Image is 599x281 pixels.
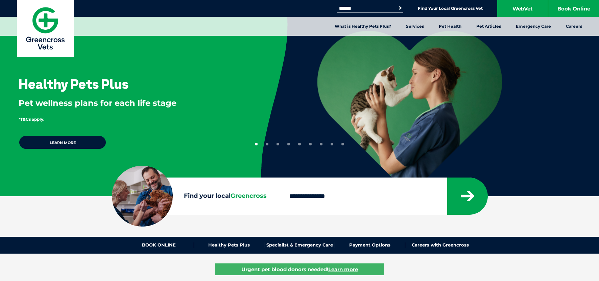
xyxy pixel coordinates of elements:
button: 2 of 9 [266,143,268,145]
p: Pet wellness plans for each life stage [19,97,239,109]
button: 9 of 9 [341,143,344,145]
span: *T&Cs apply. [19,117,44,122]
h3: Healthy Pets Plus [19,77,128,91]
a: Find Your Local Greencross Vet [418,6,483,11]
a: Emergency Care [508,17,558,36]
label: Find your local [112,191,277,201]
u: Learn more [328,266,358,273]
a: BOOK ONLINE [124,242,194,248]
a: Pet Health [431,17,469,36]
button: 6 of 9 [309,143,312,145]
button: 7 of 9 [320,143,322,145]
a: Healthy Pets Plus [194,242,264,248]
a: Careers [558,17,590,36]
a: Careers with Greencross [405,242,475,248]
button: Search [397,5,404,11]
span: Greencross [231,192,267,200]
button: 8 of 9 [331,143,333,145]
a: Urgent pet blood donors needed!Learn more [215,263,384,275]
button: 4 of 9 [287,143,290,145]
a: Payment Options [335,242,405,248]
a: Pet Articles [469,17,508,36]
button: 5 of 9 [298,143,301,145]
a: Services [399,17,431,36]
button: 1 of 9 [255,143,258,145]
a: What is Healthy Pets Plus? [327,17,399,36]
a: Specialist & Emergency Care [264,242,335,248]
a: Learn more [19,135,106,149]
button: 3 of 9 [277,143,279,145]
